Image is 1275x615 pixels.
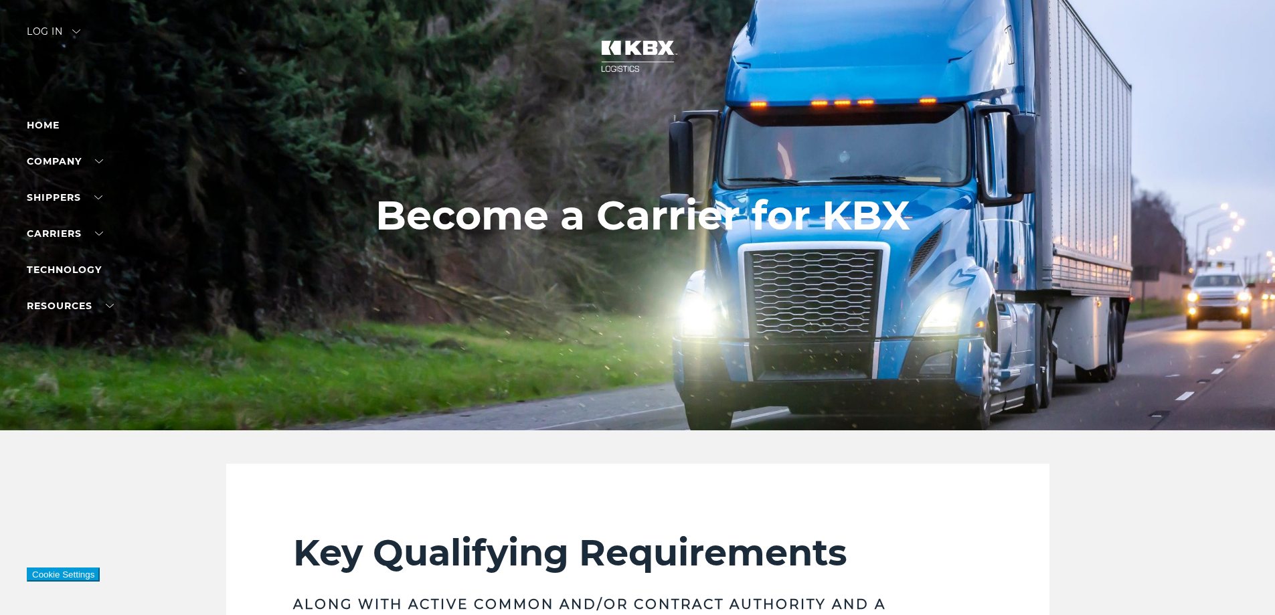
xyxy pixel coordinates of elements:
[27,567,100,582] button: Cookie Settings
[375,193,910,238] h1: Become a Carrier for KBX
[27,27,80,46] div: Log in
[27,264,102,276] a: Technology
[27,228,103,240] a: Carriers
[27,119,60,131] a: Home
[27,300,114,312] a: RESOURCES
[27,155,103,167] a: Company
[293,531,983,575] h2: Key Qualifying Requirements
[27,191,102,203] a: SHIPPERS
[588,27,688,86] img: kbx logo
[72,29,80,33] img: arrow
